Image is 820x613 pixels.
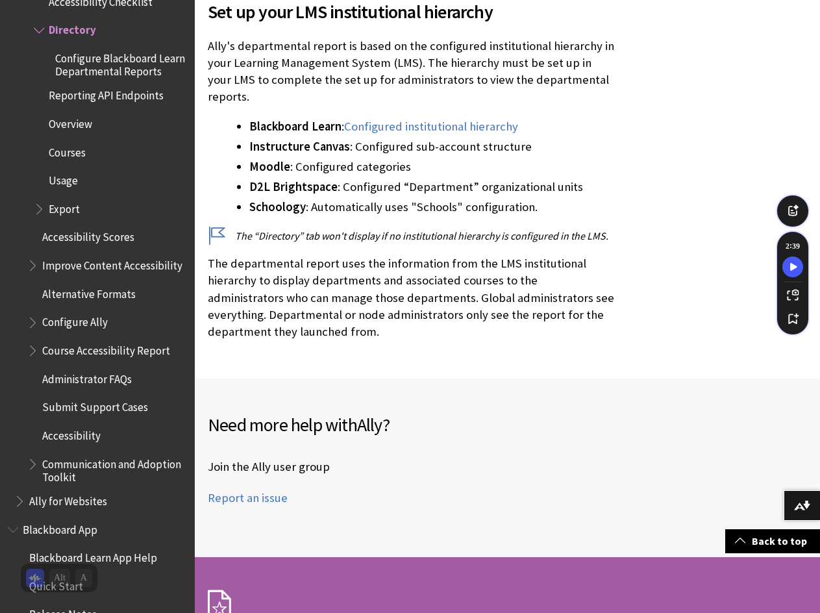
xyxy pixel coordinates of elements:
span: Export [49,198,80,216]
span: Reporting API Endpoints [49,84,164,102]
span: Configure Ally [42,312,108,329]
p: Ally's departmental report is based on the configured institutional hierarchy in your Learning Ma... [208,38,615,106]
span: Accessibility Scores [42,227,134,244]
li: : Automatically uses "Schools" configuration. [249,198,615,216]
li: : Configured “Department” organizational units [249,178,615,196]
p: The departmental report uses the information from the LMS institutional hierarchy to display depa... [208,255,615,340]
span: Course Accessibility Report [42,340,170,357]
a: Report an issue [208,490,288,505]
p: The “Directory” tab won't display if no institutional hierarchy is configured in the LMS. [208,229,615,243]
span: Blackboard Learn App Help [29,547,157,564]
h2: Need more help with ? [208,411,807,438]
span: Schoology [249,199,306,214]
a: Join the Ally user group [208,457,330,477]
span: Instructure Canvas [249,139,350,154]
span: Blackboard Learn [249,119,342,134]
span: Ally [357,413,382,436]
span: D2L Brightspace [249,179,338,194]
li: : Configured categories [249,158,615,176]
span: Blackboard App [23,519,97,536]
span: Courses [49,142,86,159]
span: Usage [49,169,78,187]
a: Configured institutional hierarchy [344,119,518,134]
span: Submit Support Cases [42,397,148,414]
li: : Configured sub-account structure [249,138,615,156]
span: Directory [49,19,96,37]
span: Overview [49,113,92,131]
span: Administrator FAQs [42,368,132,386]
span: Alternative Formats [42,283,136,301]
a: Back to top [725,529,820,553]
span: Ally for Websites [29,490,107,508]
span: Communication and Adoption Toolkit [42,453,186,484]
span: Configure Blackboard Learn Departmental Reports [55,47,186,78]
span: Accessibility [42,425,101,442]
li: : [249,118,615,136]
span: Moodle [249,159,290,174]
span: Improve Content Accessibility [42,255,182,272]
